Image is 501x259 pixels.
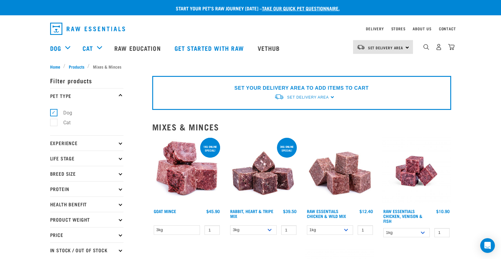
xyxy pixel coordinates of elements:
a: About Us [413,28,431,30]
label: Dog [53,109,75,117]
img: van-moving.png [357,44,365,50]
div: $39.50 [283,209,297,214]
div: $10.90 [436,209,450,214]
img: 1175 Rabbit Heart Tripe Mix 01 [229,137,298,206]
a: Products [65,63,87,70]
a: Raw Education [108,36,168,60]
input: 1 [358,225,373,235]
img: 1077 Wild Goat Mince 01 [152,137,222,206]
span: Home [50,63,60,70]
p: Price [50,227,123,242]
p: In Stock / Out Of Stock [50,242,123,258]
p: Protein [50,181,123,197]
div: 1kg online special! [200,142,220,155]
img: van-moving.png [274,94,284,100]
a: Raw Essentials Chicken, Venison & Fish [383,210,422,222]
p: Breed Size [50,166,123,181]
a: Contact [439,28,456,30]
div: Open Intercom Messenger [480,238,495,253]
nav: breadcrumbs [50,63,451,70]
p: Health Benefit [50,197,123,212]
a: Rabbit, Heart & Tripe Mix [230,210,273,217]
div: $45.90 [206,209,220,214]
span: Set Delivery Area [368,47,403,49]
p: Product Weight [50,212,123,227]
a: Cat [83,43,93,53]
a: Stores [391,28,406,30]
div: 3kg online special! [277,142,297,155]
p: Experience [50,135,123,151]
img: Chicken Venison mix 1655 [382,137,451,206]
div: $12.40 [359,209,373,214]
img: Raw Essentials Logo [50,23,125,35]
p: Pet Type [50,88,123,103]
a: take our quick pet questionnaire. [262,7,340,9]
a: Goat Mince [154,210,176,212]
img: home-icon@2x.png [448,44,455,50]
input: 1 [204,225,220,235]
img: home-icon-1@2x.png [423,44,429,50]
span: Set Delivery Area [287,95,329,99]
h2: Mixes & Minces [152,122,451,132]
img: Pile Of Cubed Chicken Wild Meat Mix [305,137,375,206]
a: Delivery [366,28,384,30]
span: Products [69,63,84,70]
img: user.png [436,44,442,50]
a: Raw Essentials Chicken & Wild Mix [307,210,346,217]
input: 1 [281,225,297,235]
a: Dog [50,43,61,53]
p: Life Stage [50,151,123,166]
p: Filter products [50,73,123,88]
nav: dropdown navigation [45,20,456,37]
label: Cat [53,119,73,126]
a: Vethub [252,36,288,60]
input: 1 [434,228,450,238]
a: Home [50,63,64,70]
p: SET YOUR DELIVERY AREA TO ADD ITEMS TO CART [234,84,369,92]
a: Get started with Raw [168,36,252,60]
